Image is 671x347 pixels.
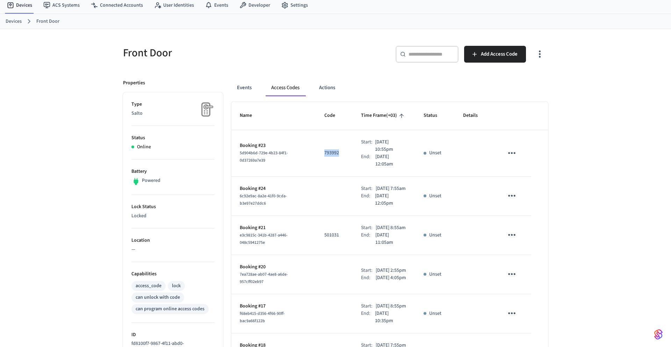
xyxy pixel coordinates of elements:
[131,110,215,117] p: Salto
[131,101,215,108] p: Type
[240,110,261,121] span: Name
[464,46,526,63] button: Add Access Code
[324,110,344,121] span: Code
[361,153,375,168] div: End:
[266,79,305,96] button: Access Codes
[142,177,160,184] p: Powered
[240,185,308,192] p: Booking #24
[172,282,181,290] div: lock
[313,79,341,96] button: Actions
[137,143,151,151] p: Online
[375,310,406,325] p: [DATE] 10:35pm
[429,149,441,157] p: Unset
[361,139,375,153] div: Start:
[375,232,407,246] p: [DATE] 11:05am
[429,310,441,317] p: Unset
[136,294,180,301] div: can unlock with code
[240,263,308,271] p: Booking #20
[376,303,406,310] p: [DATE] 8:55pm
[481,50,518,59] span: Add Access Code
[376,267,406,274] p: [DATE] 2:55pm
[375,192,406,207] p: [DATE] 12:05pm
[375,139,406,153] p: [DATE] 10:55pm
[240,271,288,285] span: 7ea728ae-ab07-4ae8-a6de-957cff02eb97
[240,303,308,310] p: Booking #17
[240,142,308,149] p: Booking #23
[361,267,376,274] div: Start:
[131,331,215,339] p: ID
[361,110,406,121] span: Time Frame(+03)
[240,224,308,232] p: Booking #21
[197,101,215,118] img: Placeholder Lock Image
[131,168,215,175] p: Battery
[6,18,22,25] a: Devices
[376,274,406,282] p: [DATE] 4:05pm
[131,212,215,220] p: Locked
[131,237,215,244] p: Location
[240,150,288,163] span: 5d904b6d-729e-4b23-84f1-0d37269a7e39
[361,310,375,325] div: End:
[375,153,407,168] p: [DATE] 12:05am
[361,303,376,310] div: Start:
[131,246,215,253] p: —
[376,185,406,192] p: [DATE] 7:55am
[231,79,548,96] div: ant example
[36,18,59,25] a: Front Door
[424,110,446,121] span: Status
[429,232,441,239] p: Unset
[131,270,215,278] p: Capabilities
[324,232,344,239] p: 501031
[361,232,375,246] div: End:
[361,224,376,232] div: Start:
[231,79,257,96] button: Events
[654,329,663,340] img: SeamLogoGradient.69752ec5.svg
[136,282,161,290] div: access_code
[123,79,145,87] p: Properties
[123,46,331,60] h5: Front Door
[361,192,375,207] div: End:
[136,305,204,313] div: can program online access codes
[131,203,215,211] p: Lock Status
[429,192,441,200] p: Unset
[361,274,376,282] div: End:
[240,232,288,246] span: e3c9815c-341b-4287-a446-048c5941275e
[463,110,487,121] span: Details
[324,149,344,157] p: 793992
[376,224,406,232] p: [DATE] 8:55am
[429,271,441,278] p: Unset
[240,311,285,324] span: f68eb415-d356-4f66-90ff-bac9a66f122b
[361,185,376,192] div: Start:
[131,134,215,142] p: Status
[240,193,287,206] span: 6c92e9ac-8a2e-41f0-9cda-b3e97e27ddc6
